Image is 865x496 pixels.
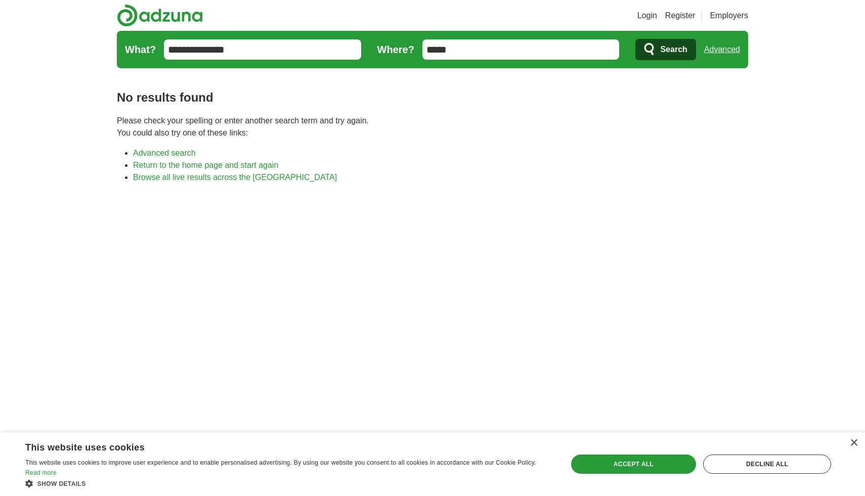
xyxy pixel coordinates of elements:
[635,39,696,60] button: Search
[25,469,57,476] a: Read more, opens a new window
[25,459,536,466] span: This website uses cookies to improve user experience and to enable personalised advertising. By u...
[125,42,156,57] label: What?
[117,4,203,27] img: Adzuna logo
[37,480,86,487] span: Show details
[660,39,687,60] span: Search
[133,161,278,169] a: Return to the home page and start again
[25,478,551,488] div: Show details
[637,10,657,22] a: Login
[133,149,196,157] a: Advanced search
[703,455,831,474] div: Decline all
[850,439,857,447] div: Close
[117,88,748,107] h1: No results found
[377,42,414,57] label: Where?
[665,10,696,22] a: Register
[571,455,696,474] div: Accept all
[25,438,526,454] div: This website uses cookies
[710,10,748,22] a: Employers
[117,115,748,139] p: Please check your spelling or enter another search term and try again. You could also try one of ...
[704,39,740,60] a: Advanced
[133,173,337,182] a: Browse all live results across the [GEOGRAPHIC_DATA]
